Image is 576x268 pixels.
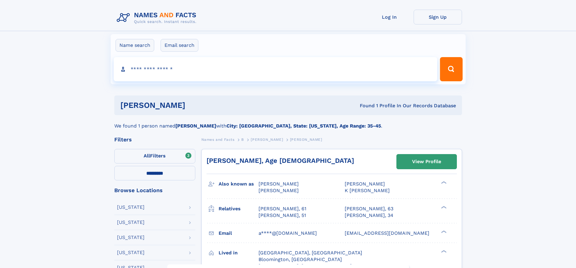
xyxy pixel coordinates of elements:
[117,205,145,210] div: [US_STATE]
[114,149,195,163] label: Filters
[345,212,393,219] a: [PERSON_NAME], 34
[251,137,283,142] span: [PERSON_NAME]
[117,250,145,255] div: [US_STATE]
[440,249,447,253] div: ❯
[365,10,414,24] a: Log In
[114,188,195,193] div: Browse Locations
[440,205,447,209] div: ❯
[114,57,438,81] input: search input
[259,188,299,193] span: [PERSON_NAME]
[219,179,259,189] h3: Also known as
[440,57,462,81] button: Search Button
[241,137,244,142] span: B
[219,248,259,258] h3: Lived in
[114,115,462,130] div: We found 1 person named with .
[440,181,447,185] div: ❯
[219,204,259,214] h3: Relatives
[345,181,385,187] span: [PERSON_NAME]
[201,136,235,143] a: Names and Facts
[175,123,216,129] b: [PERSON_NAME]
[412,155,441,169] div: View Profile
[272,102,456,109] div: Found 1 Profile In Our Records Database
[345,230,429,236] span: [EMAIL_ADDRESS][DOMAIN_NAME]
[114,10,201,26] img: Logo Names and Facts
[116,39,154,52] label: Name search
[259,212,306,219] a: [PERSON_NAME], 51
[117,220,145,225] div: [US_STATE]
[259,205,306,212] a: [PERSON_NAME], 61
[241,136,244,143] a: B
[397,154,457,169] a: View Profile
[440,230,447,234] div: ❯
[144,153,150,159] span: All
[251,136,283,143] a: [PERSON_NAME]
[161,39,198,52] label: Email search
[120,102,273,109] h1: [PERSON_NAME]
[117,235,145,240] div: [US_STATE]
[290,137,322,142] span: [PERSON_NAME]
[259,257,342,262] span: Bloomington, [GEOGRAPHIC_DATA]
[345,188,390,193] span: K [PERSON_NAME]
[345,205,393,212] a: [PERSON_NAME], 63
[414,10,462,24] a: Sign Up
[226,123,381,129] b: City: [GEOGRAPHIC_DATA], State: [US_STATE], Age Range: 35-45
[259,181,299,187] span: [PERSON_NAME]
[207,157,354,164] a: [PERSON_NAME], Age [DEMOGRAPHIC_DATA]
[114,137,195,142] div: Filters
[259,250,362,256] span: [GEOGRAPHIC_DATA], [GEOGRAPHIC_DATA]
[219,228,259,238] h3: Email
